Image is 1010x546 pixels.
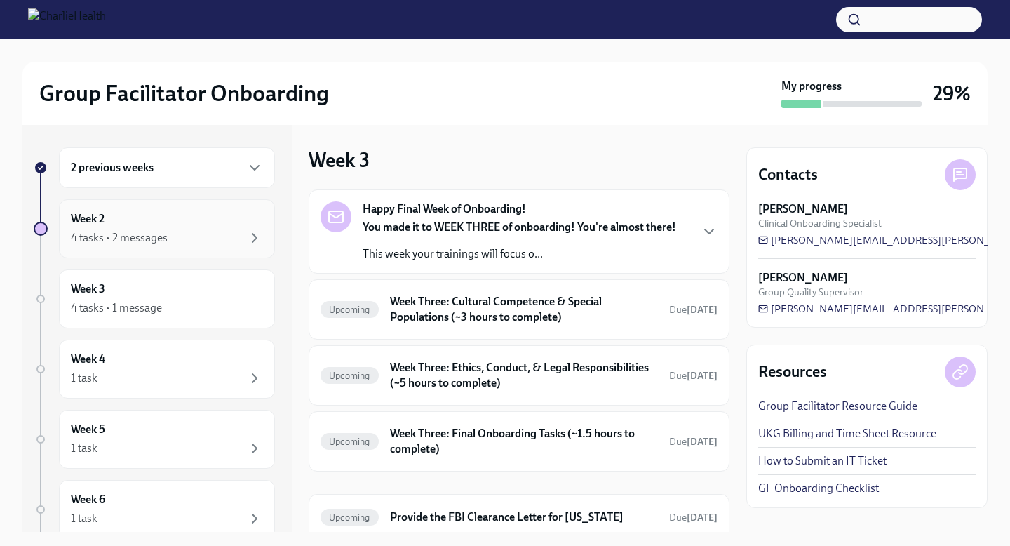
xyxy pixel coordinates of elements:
[687,436,718,448] strong: [DATE]
[933,81,971,106] h3: 29%
[363,246,676,262] p: This week your trainings will focus o...
[363,201,526,217] strong: Happy Final Week of Onboarding!
[321,357,718,394] a: UpcomingWeek Three: Ethics, Conduct, & Legal Responsibilities (~5 hours to complete)Due[DATE]
[321,506,718,528] a: UpcomingProvide the FBI Clearance Letter for [US_STATE]Due[DATE]
[71,441,97,456] div: 1 task
[758,286,863,299] span: Group Quality Supervisor
[669,511,718,524] span: September 16th, 2025 10:00
[758,217,882,230] span: Clinical Onboarding Specialist
[71,371,97,386] div: 1 task
[687,512,718,524] strong: [DATE]
[758,399,917,414] a: Group Facilitator Resource Guide
[758,270,848,286] strong: [PERSON_NAME]
[71,422,105,437] h6: Week 5
[669,303,718,317] span: September 1st, 2025 10:00
[781,79,842,94] strong: My progress
[59,147,275,188] div: 2 previous weeks
[34,269,275,328] a: Week 34 tasks • 1 message
[71,352,105,367] h6: Week 4
[71,230,168,246] div: 4 tasks • 2 messages
[669,436,718,448] span: Due
[390,294,658,325] h6: Week Three: Cultural Competence & Special Populations (~3 hours to complete)
[34,410,275,469] a: Week 51 task
[321,291,718,328] a: UpcomingWeek Three: Cultural Competence & Special Populations (~3 hours to complete)Due[DATE]
[669,512,718,524] span: Due
[28,8,106,31] img: CharlieHealth
[758,361,827,382] h4: Resources
[669,370,718,382] span: Due
[758,481,879,496] a: GF Onboarding Checklist
[309,147,370,173] h3: Week 3
[39,79,329,107] h2: Group Facilitator Onboarding
[669,435,718,448] span: August 30th, 2025 10:00
[321,512,379,523] span: Upcoming
[71,211,105,227] h6: Week 2
[71,160,154,175] h6: 2 previous weeks
[321,437,379,447] span: Upcoming
[321,423,718,460] a: UpcomingWeek Three: Final Onboarding Tasks (~1.5 hours to complete)Due[DATE]
[321,371,379,381] span: Upcoming
[758,426,936,441] a: UKG Billing and Time Sheet Resource
[669,369,718,382] span: September 1st, 2025 10:00
[34,340,275,399] a: Week 41 task
[758,453,887,469] a: How to Submit an IT Ticket
[758,164,818,185] h4: Contacts
[687,304,718,316] strong: [DATE]
[71,511,97,526] div: 1 task
[390,510,658,525] h6: Provide the FBI Clearance Letter for [US_STATE]
[71,300,162,316] div: 4 tasks • 1 message
[687,370,718,382] strong: [DATE]
[71,281,105,297] h6: Week 3
[34,480,275,539] a: Week 61 task
[390,426,658,457] h6: Week Three: Final Onboarding Tasks (~1.5 hours to complete)
[34,199,275,258] a: Week 24 tasks • 2 messages
[321,305,379,315] span: Upcoming
[71,492,105,507] h6: Week 6
[758,201,848,217] strong: [PERSON_NAME]
[363,220,676,234] strong: You made it to WEEK THREE of onboarding! You're almost there!
[669,304,718,316] span: Due
[390,360,658,391] h6: Week Three: Ethics, Conduct, & Legal Responsibilities (~5 hours to complete)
